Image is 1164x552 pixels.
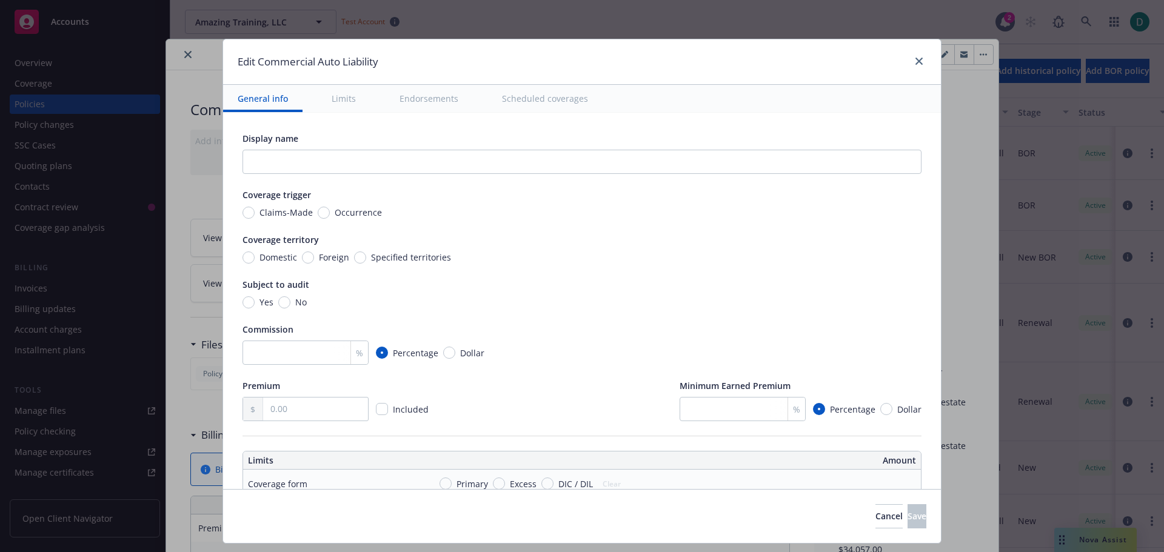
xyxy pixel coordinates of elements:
[242,380,280,391] span: Premium
[680,380,791,391] span: Minimum Earned Premium
[376,347,388,359] input: Percentage
[242,279,309,290] span: Subject to audit
[335,206,382,219] span: Occurrence
[259,206,313,219] span: Claims-Made
[393,404,429,415] span: Included
[317,85,370,112] button: Limits
[510,477,537,490] span: Excess
[443,347,455,359] input: Dollar
[242,324,293,335] span: Commission
[589,451,921,470] th: Amount
[242,189,311,201] span: Coverage trigger
[242,234,319,245] span: Coverage territory
[393,347,438,359] span: Percentage
[248,477,307,490] div: Coverage form
[354,251,366,264] input: Specified territories
[385,85,473,112] button: Endorsements
[263,397,368,421] input: 0.00
[302,251,314,264] input: Foreign
[259,296,273,308] span: Yes
[371,251,451,264] span: Specified territories
[487,85,603,112] button: Scheduled coverages
[223,85,303,112] button: General info
[242,296,255,308] input: Yes
[440,477,452,490] input: Primary
[242,133,298,144] span: Display name
[242,251,255,264] input: Domestic
[242,207,255,219] input: Claims-Made
[243,451,514,470] th: Limits
[318,207,330,219] input: Occurrence
[278,296,290,308] input: No
[295,296,307,308] span: No
[356,347,363,359] span: %
[259,251,297,264] span: Domestic
[558,477,593,490] span: DIC / DIL
[460,347,484,359] span: Dollar
[319,251,349,264] span: Foreign
[541,477,554,490] input: DIC / DIL
[493,477,505,490] input: Excess
[793,403,800,416] span: %
[457,477,488,490] span: Primary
